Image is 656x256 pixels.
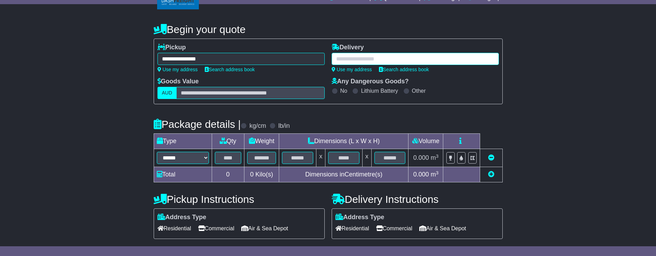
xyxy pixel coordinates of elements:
[157,67,198,72] a: Use my address
[488,154,494,161] a: Remove this item
[157,214,206,221] label: Address Type
[335,214,384,221] label: Address Type
[241,223,288,234] span: Air & Sea Depot
[362,149,371,167] td: x
[154,118,241,130] h4: Package details |
[379,67,429,72] a: Search address book
[361,88,398,94] label: Lithium Battery
[335,223,369,234] span: Residential
[340,88,347,94] label: No
[154,167,212,182] td: Total
[279,134,408,149] td: Dimensions (L x W x H)
[212,167,244,182] td: 0
[332,78,409,85] label: Any Dangerous Goods?
[249,122,266,130] label: kg/cm
[157,78,199,85] label: Goods Value
[431,154,439,161] span: m
[279,167,408,182] td: Dimensions in Centimetre(s)
[436,170,439,175] sup: 3
[431,171,439,178] span: m
[332,67,372,72] a: Use my address
[154,193,325,205] h4: Pickup Instructions
[408,134,443,149] td: Volume
[154,24,503,35] h4: Begin your quote
[157,44,186,51] label: Pickup
[413,171,429,178] span: 0.000
[250,171,253,178] span: 0
[278,122,290,130] label: lb/in
[413,154,429,161] span: 0.000
[157,223,191,234] span: Residential
[488,171,494,178] a: Add new item
[332,193,503,205] h4: Delivery Instructions
[332,44,364,51] label: Delivery
[244,134,279,149] td: Weight
[198,223,234,234] span: Commercial
[316,149,325,167] td: x
[205,67,255,72] a: Search address book
[244,167,279,182] td: Kilo(s)
[436,154,439,159] sup: 3
[212,134,244,149] td: Qty
[419,223,466,234] span: Air & Sea Depot
[412,88,426,94] label: Other
[376,223,412,234] span: Commercial
[154,134,212,149] td: Type
[157,87,177,99] label: AUD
